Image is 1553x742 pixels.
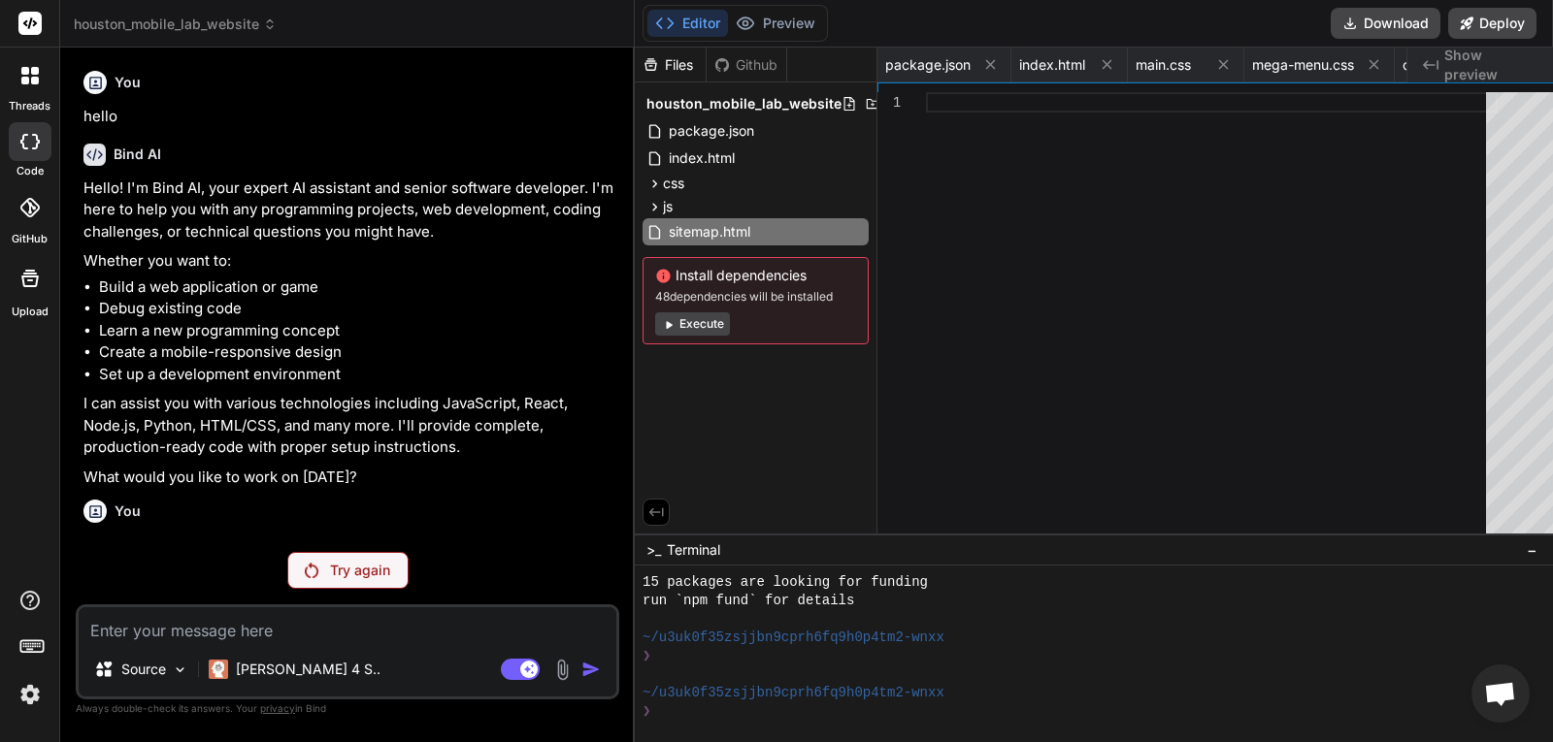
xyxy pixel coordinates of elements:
p: hello [83,106,615,128]
img: attachment [551,659,574,681]
h6: Bind AI [114,145,161,164]
button: Editor [647,10,728,37]
button: Preview [728,10,823,37]
li: Create a mobile-responsive design [99,341,615,364]
span: mega-menu.css [1252,55,1354,75]
span: ~/u3uk0f35zsjjbn9cprh6fq9h0p4tm2-wnxx [643,629,944,647]
li: Build a web application or game [99,276,615,299]
p: I can assist you with various technologies including JavaScript, React, Node.js, Python, HTML/CSS... [83,393,615,459]
img: Retry [305,563,318,578]
button: Execute [655,312,730,336]
button: Download [1331,8,1440,39]
p: [PERSON_NAME] 4 S.. [236,660,380,679]
span: >_ [646,540,661,560]
label: code [17,163,44,179]
span: sitemap.html [667,220,752,243]
span: ~/u3uk0f35zsjjbn9cprh6fq9h0p4tm2-wnxx [643,684,944,702]
span: index.html [1019,55,1085,75]
div: 1 [877,92,901,113]
span: js [663,197,673,216]
img: Claude 4 Sonnet [209,660,228,679]
img: Pick Models [172,661,188,678]
span: Show preview [1444,46,1537,84]
span: Terminal [667,540,720,560]
img: icon [581,660,601,679]
div: Github [707,55,786,75]
span: ❯ [643,702,652,721]
span: privacy [260,702,295,714]
button: − [1523,534,1541,565]
span: Install dependencies [655,266,856,285]
label: threads [9,98,50,114]
span: − [1527,540,1537,560]
span: 15 packages are looking for funding [643,573,928,592]
h6: You [115,501,141,521]
p: What would you like to work on [DATE]? [83,467,615,489]
p: Always double-check its answers. Your in Bind [76,699,619,718]
p: Whether you want to: [83,250,615,273]
li: Learn a new programming concept [99,320,615,342]
span: ❯ [643,647,652,665]
p: Source [121,660,166,679]
img: settings [14,678,47,711]
button: Deploy [1448,8,1536,39]
span: css [663,174,684,193]
span: run `npm fund` for details [643,592,854,610]
div: Files [635,55,706,75]
label: GitHub [12,231,48,247]
span: package.json [885,55,971,75]
span: package.json [667,119,756,143]
span: houston_mobile_lab_website [646,94,842,113]
span: main.css [1136,55,1191,75]
h6: You [115,73,141,92]
label: Upload [12,304,49,320]
span: index.html [667,146,737,170]
span: houston_mobile_lab_website [74,15,277,34]
a: Open chat [1471,664,1530,723]
li: Set up a development environment [99,364,615,386]
p: Try again [330,561,390,580]
p: Hello! I'm Bind AI, your expert AI assistant and senior software developer. I'm here to help you ... [83,177,615,243]
span: 48 dependencies will be installed [655,289,856,305]
li: Debug existing code [99,298,615,320]
span: chatbot.css [1403,55,1477,75]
